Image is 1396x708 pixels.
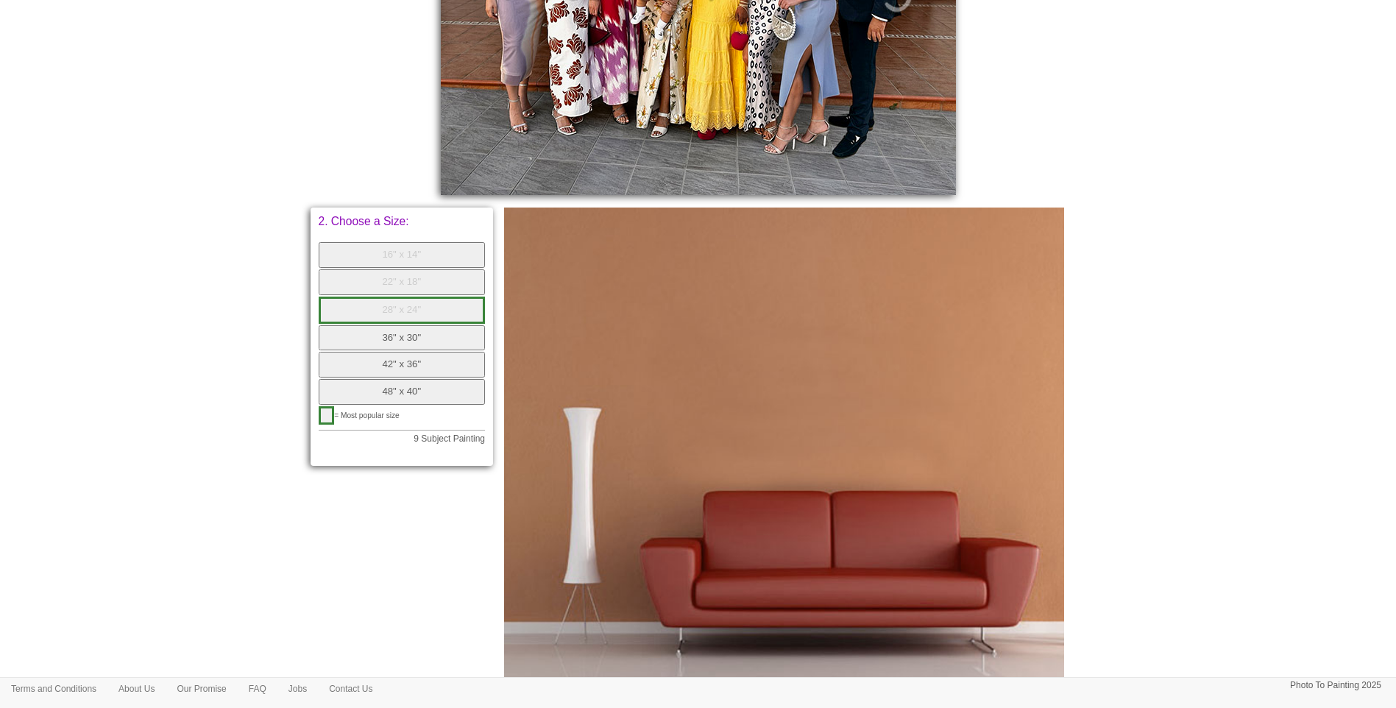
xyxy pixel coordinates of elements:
button: 36" x 30" [319,325,486,351]
a: FAQ [238,678,277,700]
span: = Most popular size [334,411,400,420]
button: 42" x 36" [319,352,486,378]
a: Contact Us [318,678,383,700]
a: Our Promise [166,678,237,700]
button: 28" x 24" [319,297,486,324]
button: 48" x 40" [319,379,486,405]
p: 9 Subject Painting [319,434,486,443]
button: 22" x 18" [319,269,486,295]
p: Photo To Painting 2025 [1290,678,1381,693]
a: Jobs [277,678,318,700]
img: Please click the buttons to see your painting on the wall [504,208,1064,690]
button: 16" x 14" [319,242,486,268]
p: 2. Choose a Size: [319,216,486,227]
a: About Us [107,678,166,700]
